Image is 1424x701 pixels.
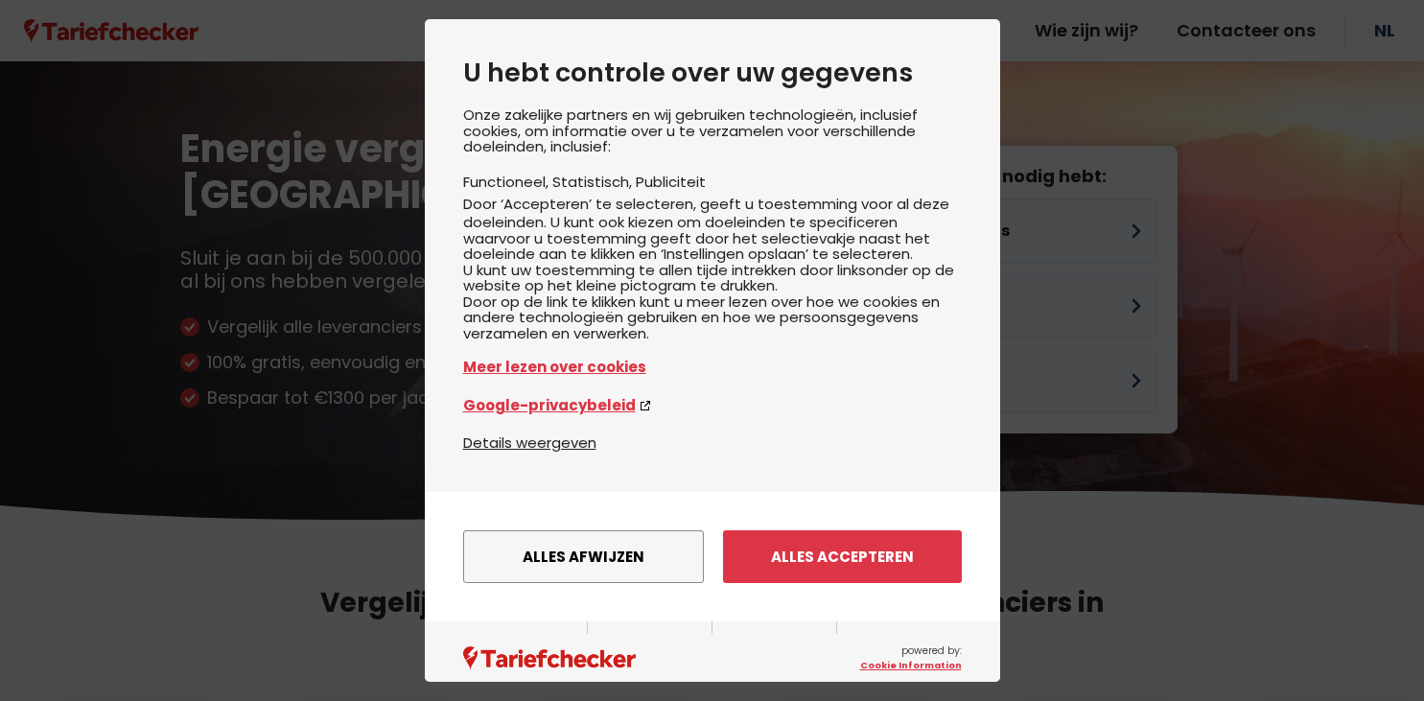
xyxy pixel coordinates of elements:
li: Publiciteit [636,172,706,192]
button: Alles accepteren [723,530,962,583]
button: Alles afwijzen [463,530,704,583]
a: Google-privacybeleid [463,394,962,416]
div: menu [425,492,1000,621]
button: Details weergeven [463,432,596,454]
li: Statistisch [552,172,636,192]
a: Meer lezen over cookies [463,356,962,378]
h2: U hebt controle over uw gegevens [463,58,962,88]
li: Functioneel [463,172,552,192]
div: Onze zakelijke partners en wij gebruiken technologieën, inclusief cookies, om informatie over u t... [463,107,962,432]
